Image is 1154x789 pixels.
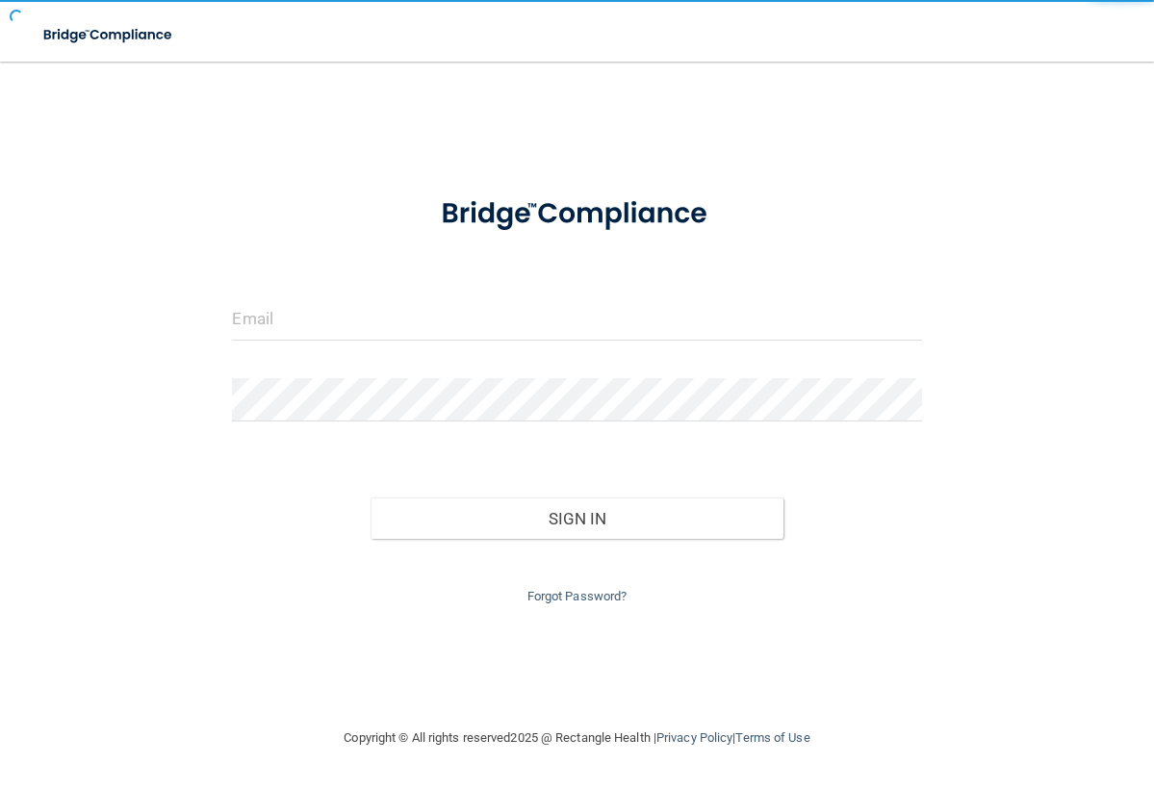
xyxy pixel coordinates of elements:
a: Forgot Password? [527,589,628,603]
a: Privacy Policy [656,730,732,745]
img: bridge_compliance_login_screen.278c3ca4.svg [412,177,742,251]
a: Terms of Use [735,730,809,745]
button: Sign In [371,497,784,540]
div: Copyright © All rights reserved 2025 @ Rectangle Health | | [226,707,929,769]
img: bridge_compliance_login_screen.278c3ca4.svg [29,15,189,55]
input: Email [232,297,921,341]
